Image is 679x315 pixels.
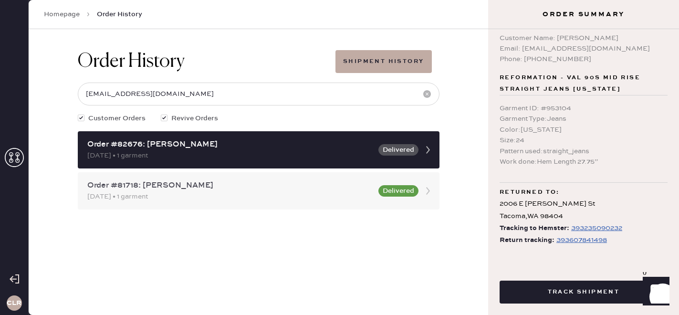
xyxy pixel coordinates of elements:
iframe: Front Chat [634,272,675,313]
a: 393607841498 [554,234,607,246]
span: Order History [97,10,142,19]
button: Shipment History [335,50,431,73]
a: Track Shipment [500,287,668,296]
div: https://www.fedex.com/apps/fedextrack/?tracknumbers=393607841498&cntry_code=US [556,234,607,246]
button: Delivered [378,185,418,197]
a: Homepage [44,10,80,19]
span: Tracking to Hemster: [500,222,569,234]
h1: Order History [78,50,185,73]
div: Phone: [PHONE_NUMBER] [500,54,668,64]
div: 2006 E [PERSON_NAME] St Tacoma , WA 98404 [500,198,668,222]
div: Color : [US_STATE] [500,125,668,135]
button: Track Shipment [500,281,668,304]
h3: Order Summary [488,10,679,19]
div: [DATE] • 1 garment [87,191,373,202]
span: Return tracking: [500,234,554,246]
span: Returned to: [500,187,560,198]
h3: CLR [7,300,21,306]
div: Size : 24 [500,135,668,146]
div: [DATE] • 1 garment [87,150,373,161]
div: Order #82676: [PERSON_NAME] [87,139,373,150]
div: Email: [EMAIL_ADDRESS][DOMAIN_NAME] [500,43,668,54]
div: Order #81718: [PERSON_NAME] [87,180,373,191]
a: 393235090232 [569,222,622,234]
div: Work done : Hem Length 27.75” [500,157,668,167]
span: Customer Orders [88,113,146,124]
div: https://www.fedex.com/apps/fedextrack/?tracknumbers=393235090232&cntry_code=US [571,222,622,234]
div: Pattern used : straight_jeans [500,146,668,157]
div: Customer Name: [PERSON_NAME] [500,33,668,43]
span: Reformation - Val 90s Mid Rise Straight Jeans [US_STATE] [500,72,668,95]
div: Garment Type : Jeans [500,114,668,124]
button: Delivered [378,144,418,156]
input: Search by order number, customer name, email or phone number [78,83,439,105]
span: Revive Orders [171,113,218,124]
div: Garment ID : # 953104 [500,103,668,114]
